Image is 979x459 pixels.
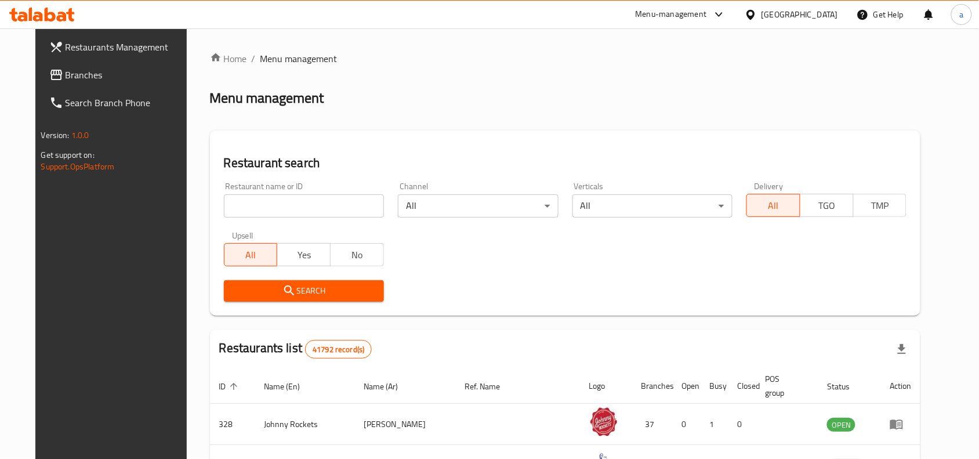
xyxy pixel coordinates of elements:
[762,8,838,21] div: [GEOGRAPHIC_DATA]
[354,404,455,445] td: [PERSON_NAME]
[398,194,558,218] div: All
[233,284,375,298] span: Search
[572,194,733,218] div: All
[40,61,199,89] a: Branches
[827,380,865,393] span: Status
[755,182,784,190] label: Delivery
[40,89,199,117] a: Search Branch Phone
[255,404,355,445] td: Johnny Rockets
[41,159,115,174] a: Support.OpsPlatform
[306,344,371,355] span: 41792 record(s)
[305,340,372,359] div: Total records count
[673,404,701,445] td: 0
[636,8,707,21] div: Menu-management
[800,194,854,217] button: TGO
[853,194,907,217] button: TMP
[330,243,384,266] button: No
[465,380,515,393] span: Ref. Name
[210,52,247,66] a: Home
[224,194,384,218] input: Search for restaurant name or ID..
[890,417,911,431] div: Menu
[888,335,916,363] div: Export file
[364,380,413,393] span: Name (Ar)
[41,128,70,143] span: Version:
[66,68,190,82] span: Branches
[224,280,384,302] button: Search
[632,404,673,445] td: 37
[282,247,326,263] span: Yes
[277,243,331,266] button: Yes
[260,52,338,66] span: Menu management
[752,197,796,214] span: All
[728,404,756,445] td: 0
[701,404,728,445] td: 1
[827,418,855,432] span: OPEN
[229,247,273,263] span: All
[40,33,199,61] a: Restaurants Management
[858,197,902,214] span: TMP
[71,128,89,143] span: 1.0.0
[959,8,963,21] span: a
[210,89,324,107] h2: Menu management
[632,368,673,404] th: Branches
[252,52,256,66] li: /
[766,372,804,400] span: POS group
[746,194,800,217] button: All
[673,368,701,404] th: Open
[805,197,849,214] span: TGO
[728,368,756,404] th: Closed
[41,147,95,162] span: Get support on:
[224,243,278,266] button: All
[219,339,372,359] h2: Restaurants list
[66,40,190,54] span: Restaurants Management
[580,368,632,404] th: Logo
[219,380,241,393] span: ID
[589,407,618,436] img: Johnny Rockets
[210,52,921,66] nav: breadcrumb
[232,232,253,240] label: Upsell
[827,418,855,432] div: OPEN
[66,96,190,110] span: Search Branch Phone
[701,368,728,404] th: Busy
[335,247,379,263] span: No
[264,380,316,393] span: Name (En)
[224,154,907,172] h2: Restaurant search
[880,368,920,404] th: Action
[210,404,255,445] td: 328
